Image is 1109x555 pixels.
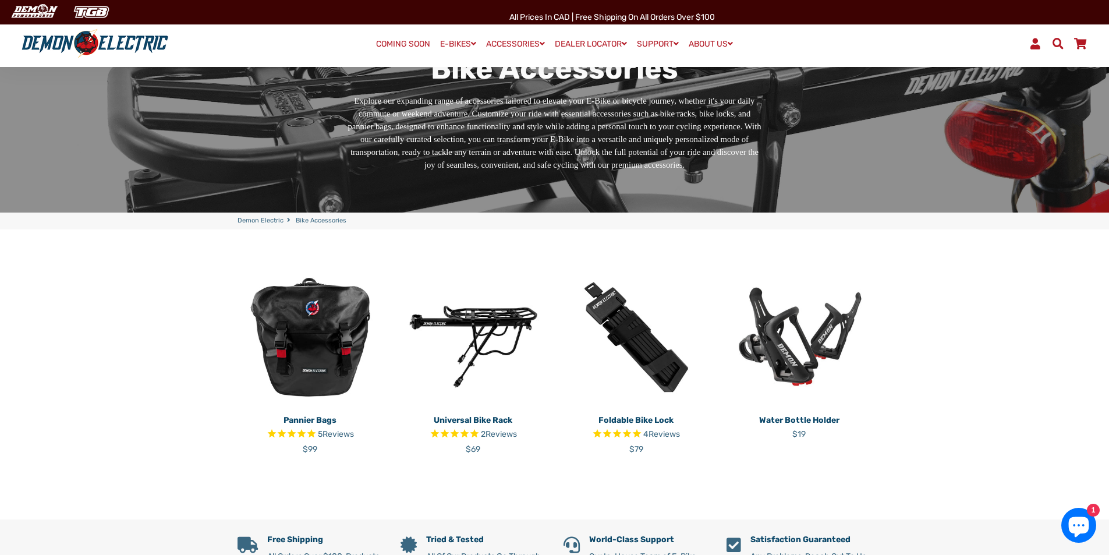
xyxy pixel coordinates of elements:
[750,535,872,545] h5: Satisfaction Guaranteed
[727,414,872,426] p: Water Bottle Holder
[727,264,872,410] img: Water Bottle Holder
[564,428,709,441] span: Rated 5.0 out of 5 stars 4 reviews
[551,36,631,52] a: DEALER LOCATOR
[564,264,709,410] img: Foldable Bike Lock - Demon Electric
[303,444,317,454] span: $99
[346,51,763,86] h1: Bike Accessories
[238,216,284,226] a: Demon Electric
[466,444,480,454] span: $69
[238,428,383,441] span: Rated 5.0 out of 5 stars 5 reviews
[238,264,383,410] img: Pannier Bag - Demon Electric
[649,429,680,439] span: Reviews
[643,429,680,439] span: 4 reviews
[401,264,546,410] img: Universal Bike Rack - Demon Electric
[685,36,737,52] a: ABOUT US
[426,535,546,545] h5: Tried & Tested
[629,444,643,454] span: $79
[633,36,683,52] a: SUPPORT
[238,410,383,455] a: Pannier Bags Rated 5.0 out of 5 stars 5 reviews $99
[482,36,549,52] a: ACCESSORIES
[348,96,761,169] span: Explore our expanding range of accessories tailored to elevate your E-Bike or bicycle journey, wh...
[6,2,62,22] img: Demon Electric
[436,36,480,52] a: E-BIKES
[401,428,546,441] span: Rated 5.0 out of 5 stars 2 reviews
[401,410,546,455] a: Universal Bike Rack Rated 5.0 out of 5 stars 2 reviews $69
[372,36,434,52] a: COMING SOON
[481,429,517,439] span: 2 reviews
[296,216,346,226] span: Bike Accessories
[589,535,709,545] h5: World-Class Support
[238,414,383,426] p: Pannier Bags
[792,429,806,439] span: $19
[68,2,115,22] img: TGB Canada
[323,429,354,439] span: Reviews
[1058,508,1100,546] inbox-online-store-chat: Shopify online store chat
[564,410,709,455] a: Foldable Bike Lock Rated 5.0 out of 5 stars 4 reviews $79
[17,29,172,59] img: Demon Electric logo
[267,535,383,545] h5: Free Shipping
[564,414,709,426] p: Foldable Bike Lock
[486,429,517,439] span: Reviews
[727,410,872,440] a: Water Bottle Holder $19
[318,429,354,439] span: 5 reviews
[509,12,715,22] span: All Prices in CAD | Free shipping on all orders over $100
[401,414,546,426] p: Universal Bike Rack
